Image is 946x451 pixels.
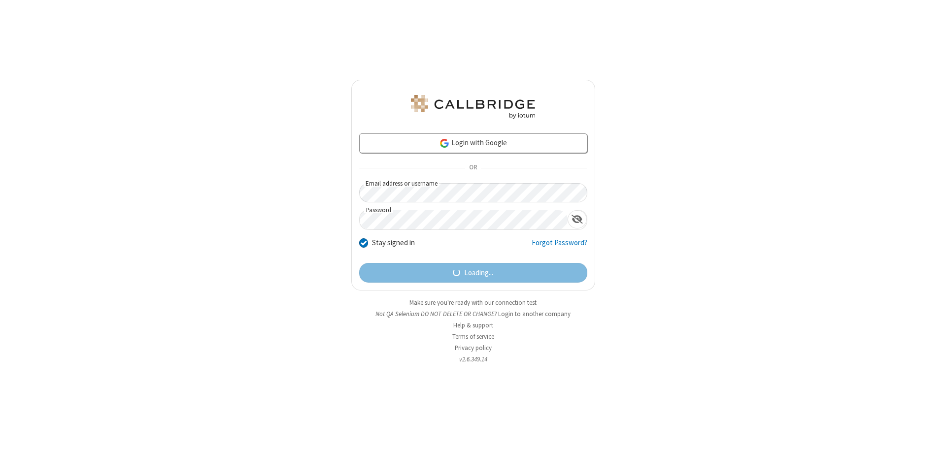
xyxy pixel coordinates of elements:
input: Password [360,210,568,229]
button: Loading... [359,263,587,283]
a: Help & support [453,321,493,329]
a: Make sure you're ready with our connection test [409,298,537,307]
a: Terms of service [452,332,494,341]
div: Show password [568,210,587,228]
li: Not QA Selenium DO NOT DELETE OR CHANGE? [351,309,595,319]
a: Privacy policy [455,344,492,352]
label: Stay signed in [372,237,415,249]
img: QA Selenium DO NOT DELETE OR CHANGE [409,95,537,119]
span: Loading... [464,267,493,279]
a: Login with Google [359,133,587,153]
button: Login to another company [498,309,571,319]
img: google-icon.png [439,138,450,149]
input: Email address or username [359,183,587,202]
a: Forgot Password? [532,237,587,256]
span: OR [465,161,481,175]
li: v2.6.349.14 [351,354,595,364]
